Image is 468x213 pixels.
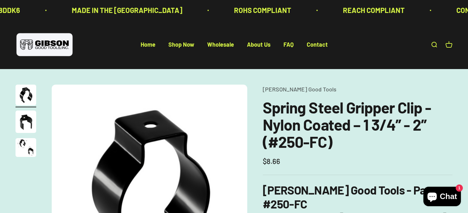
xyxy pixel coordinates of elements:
[283,41,294,48] a: FAQ
[16,111,36,133] img: close up of a spring steel gripper clip, tool clip, durable, secure holding, Excellent corrosion ...
[168,41,194,48] a: Shop Now
[16,85,36,107] button: Go to item 1
[342,5,404,16] p: REACH COMPLIANT
[141,41,155,48] a: Home
[247,41,271,48] a: About Us
[263,183,438,211] b: [PERSON_NAME] Good Tools - Part: #250-FC
[16,138,36,157] img: close up of a spring steel gripper clip, tool clip, durable, secure holding, Excellent corrosion ...
[71,5,181,16] p: MADE IN THE [GEOGRAPHIC_DATA]
[207,41,234,48] a: Wholesale
[307,41,328,48] a: Contact
[16,111,36,135] button: Go to item 2
[263,99,452,150] h1: Spring Steel Gripper Clip - Nylon Coated – 1 3/4” - 2” (#250-FC)
[16,138,36,159] button: Go to item 3
[233,5,290,16] p: ROHS COMPLIANT
[421,187,463,208] inbox-online-store-chat: Shopify online store chat
[16,85,36,105] img: Gripper clip, made & shipped from the USA!
[263,86,336,93] a: [PERSON_NAME] Good Tools
[263,156,280,167] sale-price: $8.66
